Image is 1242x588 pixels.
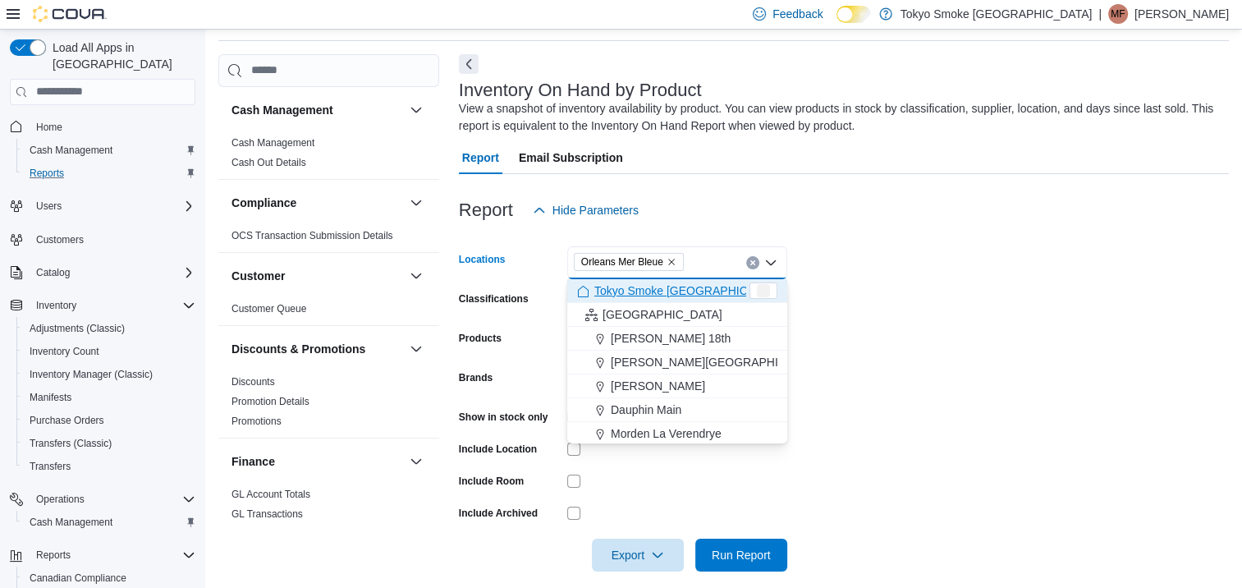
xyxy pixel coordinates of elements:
a: Customer Queue [231,303,306,315]
div: Discounts & Promotions [218,372,439,438]
button: [PERSON_NAME] [567,374,787,398]
button: Manifests [16,386,202,409]
a: Cash Management [23,512,119,532]
button: Compliance [406,193,426,213]
span: Inventory Count [30,345,99,358]
span: [GEOGRAPHIC_DATA] [603,306,722,323]
span: Inventory [36,299,76,312]
button: Hide Parameters [526,194,645,227]
label: Include Room [459,475,524,488]
span: Inventory Manager (Classic) [30,368,153,381]
span: Home [30,117,195,137]
span: Transfers [23,457,195,476]
span: Morden La Verendrye [611,425,722,442]
span: Cash Management [23,512,195,532]
h3: Compliance [231,195,296,211]
button: Clear input [746,256,759,269]
a: Home [30,117,69,137]
button: Run Report [695,539,787,572]
span: Reports [36,549,71,562]
span: Load All Apps in [GEOGRAPHIC_DATA] [46,39,195,72]
h3: Customer [231,268,285,284]
p: | [1098,4,1102,24]
h3: Inventory On Hand by Product [459,80,702,100]
button: Catalog [30,263,76,283]
span: GL Account Totals [231,488,310,501]
a: Cash Management [231,137,314,149]
div: View a snapshot of inventory availability by product. You can view products in stock by classific... [459,100,1221,135]
label: Classifications [459,292,529,305]
a: Cash Management [23,140,119,160]
span: Transfers [30,460,71,473]
span: Reports [30,545,195,565]
span: Dauphin Main [611,402,681,418]
a: Promotion Details [231,396,309,407]
span: [PERSON_NAME] [611,378,705,394]
button: Morden La Verendrye [567,422,787,446]
button: Operations [3,488,202,511]
button: Cash Management [406,100,426,120]
span: Transfers (Classic) [30,437,112,450]
span: Manifests [30,391,71,404]
span: Tokyo Smoke [GEOGRAPHIC_DATA] [594,283,786,299]
span: Hide Parameters [552,202,639,218]
span: Catalog [30,263,195,283]
input: Dark Mode [836,6,871,23]
button: Operations [30,489,91,509]
span: Email Subscription [519,141,623,174]
span: Orleans Mer Bleue [581,254,663,270]
a: GL Account Totals [231,489,310,500]
a: Purchase Orders [23,411,111,430]
button: Catalog [3,261,202,284]
span: Adjustments (Classic) [30,322,125,335]
button: Compliance [231,195,403,211]
span: Purchase Orders [30,414,104,427]
span: GL Transactions [231,508,303,521]
span: Operations [36,493,85,506]
span: Promotion Details [231,395,309,408]
div: Matthew Frolander [1108,4,1128,24]
button: Close list of options [764,256,777,269]
span: Home [36,121,62,134]
span: Report [462,141,499,174]
span: Export [602,539,674,572]
button: Users [30,196,68,216]
button: Reports [16,162,202,185]
span: Customers [30,229,195,250]
span: MF [1111,4,1125,24]
button: Users [3,195,202,218]
div: Cash Management [218,133,439,179]
span: Customer Queue [231,302,306,315]
button: Tokyo Smoke [GEOGRAPHIC_DATA] [567,279,787,303]
button: [PERSON_NAME] 18th [567,327,787,351]
a: Reports [23,163,71,183]
button: Reports [3,544,202,567]
h3: Cash Management [231,102,333,118]
span: Reports [30,167,64,180]
h3: Report [459,200,513,220]
button: Inventory [3,294,202,317]
div: Customer [218,299,439,325]
button: Home [3,115,202,139]
span: Cash Management [23,140,195,160]
p: Tokyo Smoke [GEOGRAPHIC_DATA] [901,4,1093,24]
label: Locations [459,253,506,266]
span: Dark Mode [836,23,837,24]
span: Cash Out Details [231,156,306,169]
span: Users [36,200,62,213]
span: Customers [36,233,84,246]
div: Finance [218,485,439,531]
a: Promotions [231,416,282,427]
button: Adjustments (Classic) [16,317,202,340]
span: Reports [23,163,195,183]
span: Canadian Compliance [23,568,195,588]
label: Include Location [459,443,537,456]
button: Next [459,54,479,74]
span: Cash Management [231,136,314,149]
span: Inventory Count [23,342,195,361]
span: [PERSON_NAME][GEOGRAPHIC_DATA] [611,354,825,370]
a: Transfers [23,457,77,476]
a: Inventory Manager (Classic) [23,365,159,384]
a: GL Transactions [231,508,303,520]
button: Cash Management [16,139,202,162]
